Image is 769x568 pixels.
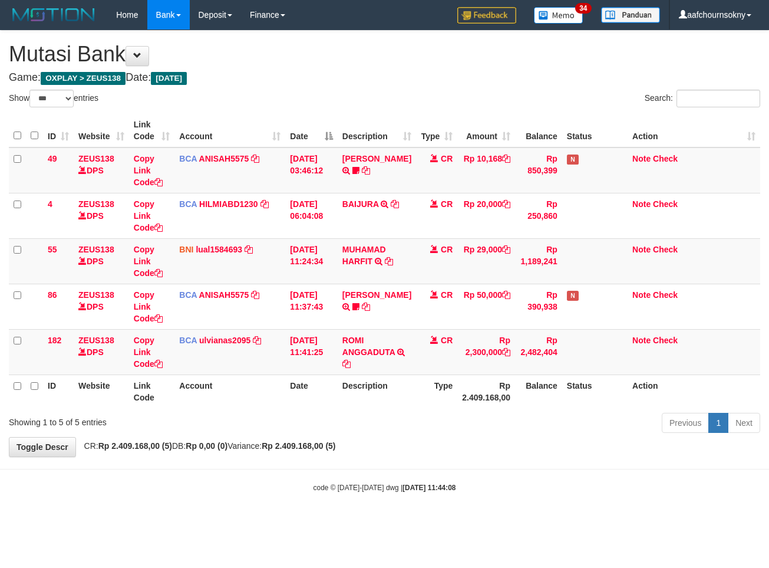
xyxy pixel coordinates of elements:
a: Copy Link Code [134,336,163,369]
img: panduan.png [601,7,660,23]
a: Copy ANISAH5575 to clipboard [251,290,259,300]
img: Feedback.jpg [457,7,516,24]
a: Copy Link Code [134,199,163,232]
th: Website [74,375,129,408]
th: Date: activate to sort column descending [285,114,337,147]
h4: Game: Date: [9,72,760,84]
a: Toggle Descr [9,437,76,457]
td: Rp 50,000 [457,284,515,329]
td: Rp 250,860 [515,193,562,238]
th: Description: activate to sort column ascending [338,114,416,147]
a: Copy Link Code [134,290,163,323]
img: Button%20Memo.svg [534,7,583,24]
a: Next [728,413,760,433]
span: CR [441,154,453,163]
h1: Mutasi Bank [9,42,760,66]
td: DPS [74,238,129,284]
th: Action [628,375,760,408]
td: DPS [74,193,129,238]
a: Copy Rp 20,000 to clipboard [502,199,510,209]
a: Check [653,154,678,163]
input: Search: [676,90,760,107]
a: Copy BAIJURA to clipboard [391,199,399,209]
td: Rp 2,300,000 [457,329,515,375]
a: Copy Rp 2,300,000 to clipboard [502,347,510,357]
a: HILMIABD1230 [199,199,258,209]
th: Account: activate to sort column ascending [174,114,285,147]
td: [DATE] 11:37:43 [285,284,337,329]
a: [PERSON_NAME] [342,290,411,300]
th: Website: activate to sort column ascending [74,114,129,147]
a: Copy Link Code [134,245,163,278]
span: BCA [179,199,197,209]
a: MUHAMAD HARFIT [342,245,386,266]
span: BCA [179,336,197,345]
strong: Rp 2.409.168,00 (5) [98,441,172,451]
th: Date [285,375,337,408]
th: Amount: activate to sort column ascending [457,114,515,147]
a: lual1584693 [196,245,242,254]
strong: Rp 2.409.168,00 (5) [262,441,335,451]
span: CR [441,336,453,345]
th: Description [338,375,416,408]
span: CR [441,245,453,254]
a: Note [632,290,651,300]
td: [DATE] 11:41:25 [285,329,337,375]
a: ANISAH5575 [199,290,249,300]
td: Rp 10,168 [457,147,515,193]
a: ROMI ANGGADUTA [342,336,395,357]
div: Showing 1 to 5 of 5 entries [9,412,312,428]
span: OXPLAY > ZEUS138 [41,72,126,85]
span: 182 [48,336,61,345]
a: Previous [662,413,709,433]
a: 1 [708,413,728,433]
strong: Rp 0,00 (0) [186,441,227,451]
span: 55 [48,245,57,254]
th: Action: activate to sort column ascending [628,114,760,147]
a: Check [653,245,678,254]
a: ZEUS138 [78,290,114,300]
a: Check [653,290,678,300]
span: 34 [575,3,591,14]
span: 49 [48,154,57,163]
th: Type [416,375,457,408]
span: Has Note [567,155,579,165]
a: Copy ulvianas2095 to clipboard [253,336,261,345]
a: ZEUS138 [78,154,114,163]
th: Link Code: activate to sort column ascending [129,114,175,147]
td: Rp 1,189,241 [515,238,562,284]
a: Copy Rp 50,000 to clipboard [502,290,510,300]
td: Rp 20,000 [457,193,515,238]
a: Copy Rp 10,168 to clipboard [502,154,510,163]
a: Note [632,245,651,254]
a: ZEUS138 [78,199,114,209]
label: Show entries [9,90,98,107]
span: BCA [179,290,197,300]
a: Copy RIZKY RAMADH to clipboard [362,302,370,311]
img: MOTION_logo.png [9,6,98,24]
th: Status [562,114,628,147]
a: Copy Rp 29,000 to clipboard [502,245,510,254]
span: [DATE] [151,72,187,85]
td: DPS [74,147,129,193]
a: ANISAH5575 [199,154,249,163]
td: DPS [74,329,129,375]
td: Rp 850,399 [515,147,562,193]
td: Rp 2,482,404 [515,329,562,375]
th: ID: activate to sort column ascending [43,114,74,147]
th: Account [174,375,285,408]
label: Search: [645,90,760,107]
th: Type: activate to sort column ascending [416,114,457,147]
a: Copy HILMIABD1230 to clipboard [260,199,269,209]
a: Copy Link Code [134,154,163,187]
a: Check [653,199,678,209]
td: DPS [74,284,129,329]
span: 86 [48,290,57,300]
th: Balance [515,114,562,147]
a: Copy ANISAH5575 to clipboard [251,154,259,163]
span: BCA [179,154,197,163]
a: ZEUS138 [78,336,114,345]
a: Check [653,336,678,345]
td: Rp 390,938 [515,284,562,329]
span: CR: DB: Variance: [78,441,336,451]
